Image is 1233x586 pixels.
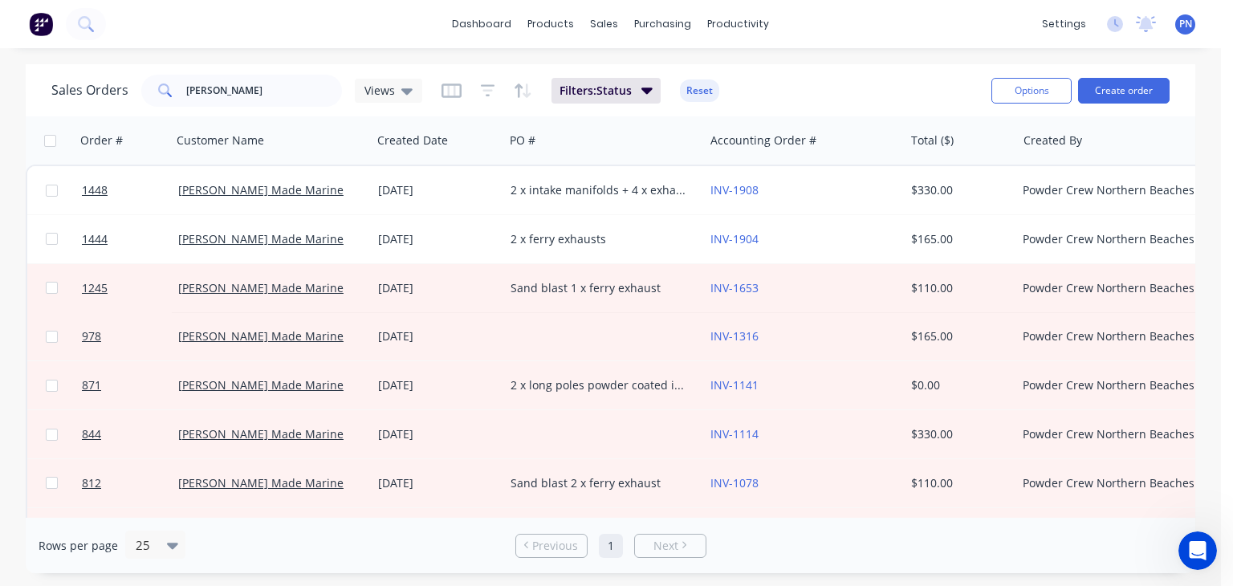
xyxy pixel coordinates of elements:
[560,83,632,99] span: Filters: Status
[82,508,178,556] a: 709
[378,280,498,296] div: [DATE]
[911,132,954,149] div: Total ($)
[82,312,178,360] a: 978
[1179,17,1192,31] span: PN
[378,328,498,344] div: [DATE]
[186,75,343,107] input: Search...
[680,79,719,102] button: Reset
[178,328,344,344] a: [PERSON_NAME] Made Marine
[626,12,699,36] div: purchasing
[911,475,1005,491] div: $110.00
[82,215,178,263] a: 1444
[82,231,108,247] span: 1444
[82,182,108,198] span: 1448
[511,182,689,198] div: 2 x intake manifolds + 4 x exhaust parts
[653,538,678,554] span: Next
[710,377,759,393] a: INV-1141
[378,377,498,393] div: [DATE]
[511,231,689,247] div: 2 x ferry exhausts
[710,328,759,344] a: INV-1316
[80,132,123,149] div: Order #
[1023,280,1201,296] div: Powder Crew Northern Beaches
[378,475,498,491] div: [DATE]
[509,534,713,558] ul: Pagination
[29,12,53,36] img: Factory
[82,166,178,214] a: 1448
[710,426,759,442] a: INV-1114
[1034,12,1094,36] div: settings
[599,534,623,558] a: Page 1 is your current page
[582,12,626,36] div: sales
[82,361,178,409] a: 871
[519,12,582,36] div: products
[378,426,498,442] div: [DATE]
[178,475,344,490] a: [PERSON_NAME] Made Marine
[911,377,1005,393] div: $0.00
[39,538,118,554] span: Rows per page
[635,538,706,554] a: Next page
[178,182,344,197] a: [PERSON_NAME] Made Marine
[178,231,344,246] a: [PERSON_NAME] Made Marine
[82,459,178,507] a: 812
[364,82,395,99] span: Views
[178,377,344,393] a: [PERSON_NAME] Made Marine
[911,426,1005,442] div: $330.00
[511,475,689,491] div: Sand blast 2 x ferry exhaust
[532,538,578,554] span: Previous
[1023,426,1201,442] div: Powder Crew Northern Beaches
[710,182,759,197] a: INV-1908
[82,410,178,458] a: 844
[710,132,816,149] div: Accounting Order #
[82,264,178,312] a: 1245
[710,231,759,246] a: INV-1904
[1023,377,1201,393] div: Powder Crew Northern Beaches
[911,280,1005,296] div: $110.00
[1078,78,1170,104] button: Create order
[516,538,587,554] a: Previous page
[378,182,498,198] div: [DATE]
[178,426,344,442] a: [PERSON_NAME] Made Marine
[1023,475,1201,491] div: Powder Crew Northern Beaches
[710,280,759,295] a: INV-1653
[551,78,661,104] button: Filters:Status
[82,475,101,491] span: 812
[1023,182,1201,198] div: Powder Crew Northern Beaches
[1023,328,1201,344] div: Powder Crew Northern Beaches
[510,132,535,149] div: PO #
[911,328,1005,344] div: $165.00
[178,280,344,295] a: [PERSON_NAME] Made Marine
[82,280,108,296] span: 1245
[82,426,101,442] span: 844
[1023,231,1201,247] div: Powder Crew Northern Beaches
[911,182,1005,198] div: $330.00
[699,12,777,36] div: productivity
[444,12,519,36] a: dashboard
[177,132,264,149] div: Customer Name
[511,377,689,393] div: 2 x long poles powder coated in [GEOGRAPHIC_DATA].
[82,328,101,344] span: 978
[1023,132,1082,149] div: Created By
[82,377,101,393] span: 871
[378,231,498,247] div: [DATE]
[377,132,448,149] div: Created Date
[991,78,1072,104] button: Options
[51,83,128,98] h1: Sales Orders
[511,280,689,296] div: Sand blast 1 x ferry exhaust
[1178,531,1217,570] iframe: Intercom live chat
[710,475,759,490] a: INV-1078
[911,231,1005,247] div: $165.00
